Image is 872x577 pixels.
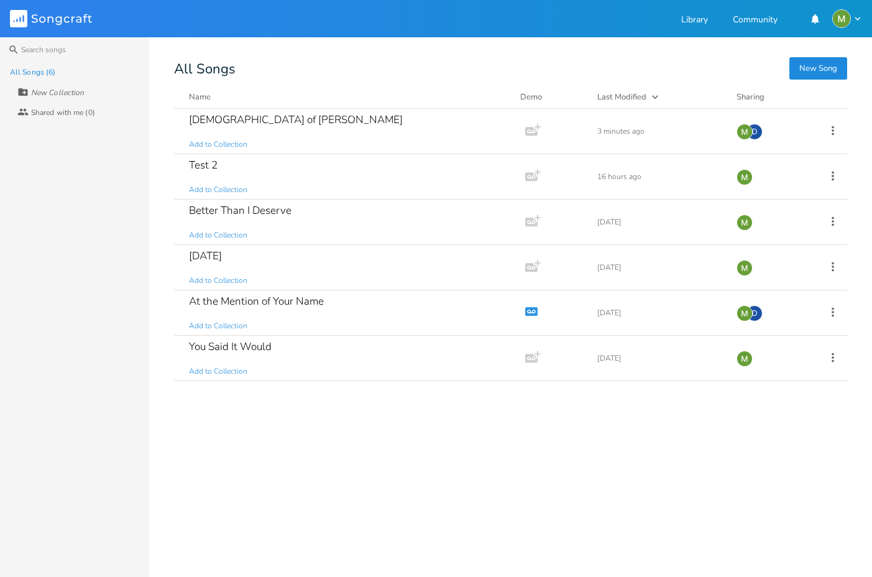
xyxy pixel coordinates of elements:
[681,16,708,26] a: Library
[737,169,753,185] img: Mik Sivak
[520,91,582,103] div: Demo
[31,109,95,116] div: Shared with me (0)
[597,309,722,316] div: [DATE]
[189,230,247,241] span: Add to Collection
[174,62,847,76] div: All Songs
[737,91,811,103] div: Sharing
[189,185,247,195] span: Add to Collection
[737,351,753,367] img: Mik Sivak
[737,260,753,276] img: Mik Sivak
[597,127,722,135] div: 3 minutes ago
[189,275,247,286] span: Add to Collection
[737,215,753,231] img: Mik Sivak
[789,57,847,80] button: New Song
[189,205,291,216] div: Better Than I Deserve
[737,305,753,321] img: Mik Sivak
[189,296,324,307] div: At the Mention of Your Name
[189,251,222,261] div: [DATE]
[189,91,505,103] button: Name
[737,124,753,140] img: Mik Sivak
[189,91,211,103] div: Name
[10,68,55,76] div: All Songs (6)
[597,173,722,180] div: 16 hours ago
[189,366,247,377] span: Add to Collection
[746,124,763,140] div: David Jones
[189,114,403,125] div: [DEMOGRAPHIC_DATA] of [PERSON_NAME]
[832,9,851,28] img: Mik Sivak
[746,305,763,321] div: David Jones
[597,218,722,226] div: [DATE]
[597,91,646,103] div: Last Modified
[597,91,722,103] button: Last Modified
[597,354,722,362] div: [DATE]
[189,160,218,170] div: Test 2
[31,89,84,96] div: New Collection
[733,16,778,26] a: Community
[189,139,247,150] span: Add to Collection
[189,341,272,352] div: You Said It Would
[189,321,247,331] span: Add to Collection
[597,264,722,271] div: [DATE]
